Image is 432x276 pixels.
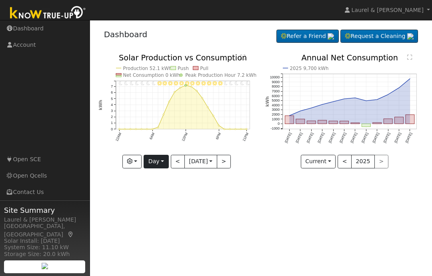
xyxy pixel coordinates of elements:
[190,81,194,86] i: 1PM - Clear
[111,97,113,101] text: 5
[111,127,113,131] text: 0
[4,216,86,224] div: Laurel & [PERSON_NAME]
[135,128,137,130] circle: onclick=""
[140,128,142,130] circle: onclick=""
[168,101,170,103] circle: onclick=""
[272,85,280,89] text: 8000
[376,99,378,100] circle: onclick=""
[146,128,148,130] circle: onclick=""
[406,115,414,124] rect: onclick=""
[135,81,139,86] i: 3AM - Clear
[184,81,189,86] i: 12PM - Clear
[301,155,336,168] button: Current
[218,125,220,126] circle: onclick=""
[201,81,206,86] i: 3PM - Clear
[119,81,122,86] i: 12AM - Clear
[6,4,90,22] img: Know True-Up
[339,132,347,144] text: [DATE]
[98,100,102,110] text: kWh
[207,107,208,108] circle: onclick=""
[240,81,244,86] i: 10PM - Clear
[235,81,238,86] i: 9PM - Clear
[350,132,358,144] text: [DATE]
[383,132,391,144] text: [DATE]
[184,155,217,168] button: [DATE]
[395,117,404,124] rect: onclick=""
[290,66,329,71] text: 2025 9,700 kWh
[276,30,339,43] a: Refer a Friend
[246,81,250,86] i: 11PM - Clear
[144,155,168,168] button: Day
[178,66,189,71] text: Push
[272,108,280,112] text: 3000
[218,81,222,86] i: 6PM - Clear
[174,81,178,86] i: 10AM - Clear
[111,115,113,119] text: 2
[185,72,256,78] text: Peak Production Hour 7.2 kWh
[111,103,113,107] text: 4
[317,132,325,144] text: [DATE]
[217,155,231,168] button: >
[4,237,86,245] div: Solar Install: [DATE]
[354,97,356,99] circle: onclick=""
[202,98,203,99] circle: onclick=""
[278,122,280,126] text: 0
[184,84,186,86] circle: onclick=""
[130,128,131,130] circle: onclick=""
[104,30,148,39] a: Dashboard
[271,126,280,130] text: -1000
[372,132,380,144] text: [DATE]
[284,132,292,144] text: [DATE]
[307,121,316,124] rect: onclick=""
[352,7,424,13] span: Laurel & [PERSON_NAME]
[384,119,393,124] rect: onclick=""
[302,53,398,62] text: Annual Net Consumption
[111,121,113,125] text: 1
[174,91,175,93] circle: onclick=""
[410,78,411,80] circle: onclick=""
[407,54,412,60] text: 
[196,90,198,92] circle: onclick=""
[157,127,159,128] circle: onclick=""
[344,98,345,100] circle: onclick=""
[67,231,74,238] a: Map
[366,100,367,102] circle: onclick=""
[4,222,86,239] div: [GEOGRAPHIC_DATA], [GEOGRAPHIC_DATA]
[373,123,382,124] rect: onclick=""
[224,81,227,86] i: 7PM - Clear
[141,81,144,86] i: 4AM - Clear
[148,132,155,140] text: 6AM
[229,81,233,86] i: 8PM - Clear
[398,87,400,89] circle: onclick=""
[215,132,222,140] text: 6PM
[4,243,86,252] div: System Size: 11.10 kW
[328,33,334,40] img: retrieve
[340,121,349,124] rect: onclick=""
[146,81,150,86] i: 5AM - Clear
[361,132,369,144] text: [DATE]
[300,110,301,112] circle: onclick=""
[163,114,164,116] circle: onclick=""
[351,155,375,168] button: 2025
[265,96,270,107] text: kWh
[118,128,120,130] circle: onclick=""
[289,115,290,117] circle: onclick=""
[152,81,156,86] i: 6AM - Clear
[130,81,133,86] i: 2AM - Clear
[111,109,113,113] text: 3
[362,124,371,127] rect: onclick=""
[179,81,184,86] i: 11AM - Clear
[338,155,352,168] button: <
[394,132,402,144] text: [DATE]
[124,128,126,130] circle: onclick=""
[157,81,161,86] i: 7AM - Clear
[152,128,153,130] circle: onclick=""
[4,250,86,258] div: Storage Size: 20.0 kWh
[119,53,247,62] text: Solar Production vs Consumption
[4,205,86,216] span: Site Summary
[229,128,231,130] circle: onclick=""
[405,132,413,144] text: [DATE]
[272,117,280,121] text: 1000
[235,128,236,130] circle: onclick=""
[272,98,280,102] text: 5000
